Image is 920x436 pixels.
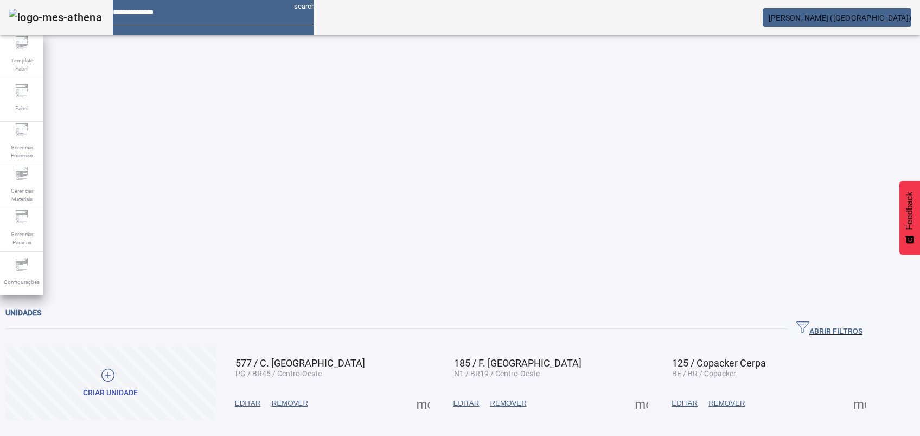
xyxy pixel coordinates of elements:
button: REMOVER [703,394,750,413]
button: ABRIR FILTROS [788,319,871,339]
span: 185 / F. [GEOGRAPHIC_DATA] [454,357,582,369]
span: 577 / C. [GEOGRAPHIC_DATA] [235,357,365,369]
span: Configurações [1,275,43,289]
span: ABRIR FILTROS [796,321,863,337]
button: Feedback - Mostrar pesquisa [899,181,920,255]
button: EDITAR [229,394,266,413]
div: Criar unidade [83,388,138,399]
span: EDITAR [235,398,261,409]
span: Gerenciar Processo [5,140,38,163]
span: 125 / Copacker Cerpa [672,357,766,369]
span: N1 / BR19 / Centro-Oeste [454,369,540,378]
span: Feedback [905,192,915,230]
button: Mais [631,394,651,413]
span: REMOVER [272,398,308,409]
span: REMOVER [490,398,526,409]
button: REMOVER [484,394,532,413]
button: Criar unidade [5,347,216,420]
span: Gerenciar Paradas [5,227,38,250]
span: REMOVER [708,398,745,409]
button: Mais [413,394,433,413]
span: Fabril [12,101,31,116]
span: Template Fabril [5,53,38,76]
img: logo-mes-athena [9,9,102,26]
button: Mais [850,394,870,413]
button: EDITAR [448,394,485,413]
span: Unidades [5,308,41,317]
span: Gerenciar Materiais [5,184,38,206]
span: [PERSON_NAME] ([GEOGRAPHIC_DATA]) [769,14,911,22]
span: PG / BR45 / Centro-Oeste [235,369,322,378]
span: EDITAR [672,398,698,409]
span: EDITAR [453,398,480,409]
button: REMOVER [266,394,314,413]
span: BE / BR / Copacker [672,369,736,378]
button: EDITAR [666,394,703,413]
